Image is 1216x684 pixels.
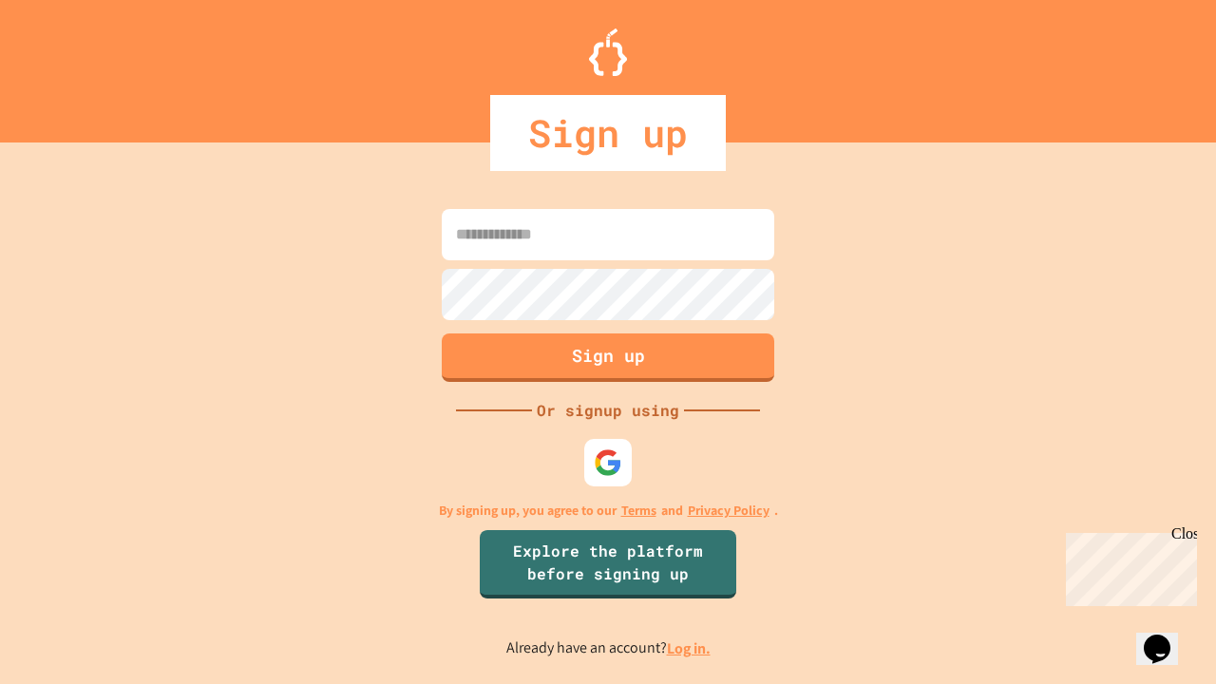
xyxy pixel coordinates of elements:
[1058,525,1197,606] iframe: chat widget
[594,448,622,477] img: google-icon.svg
[480,530,736,598] a: Explore the platform before signing up
[490,95,726,171] div: Sign up
[667,638,711,658] a: Log in.
[621,501,656,521] a: Terms
[506,636,711,660] p: Already have an account?
[442,333,774,382] button: Sign up
[1136,608,1197,665] iframe: chat widget
[589,28,627,76] img: Logo.svg
[439,501,778,521] p: By signing up, you agree to our and .
[532,399,684,422] div: Or signup using
[688,501,769,521] a: Privacy Policy
[8,8,131,121] div: Chat with us now!Close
